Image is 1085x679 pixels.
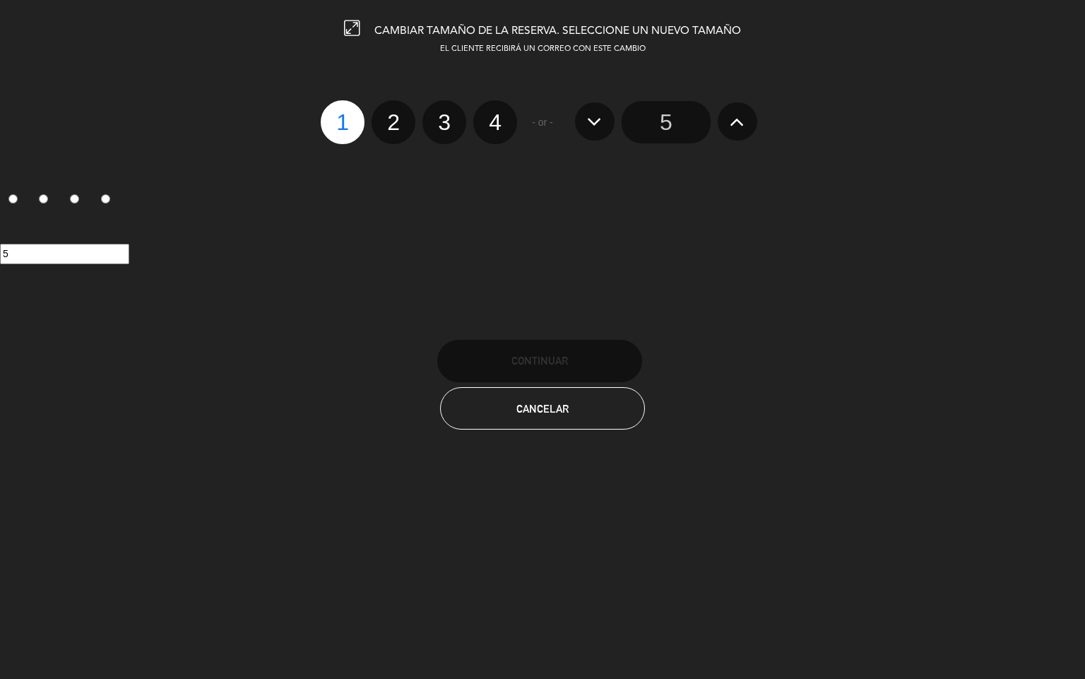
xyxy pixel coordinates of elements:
span: Cancelar [516,403,569,415]
button: Cancelar [440,387,645,430]
label: 2 [31,189,62,213]
button: Continuar [437,340,642,382]
label: 2 [372,100,415,144]
label: 3 [62,189,93,213]
label: 4 [473,100,517,144]
input: 1 [8,194,18,203]
label: 4 [93,189,124,213]
input: 4 [101,194,110,203]
input: 3 [70,194,79,203]
label: 3 [422,100,466,144]
span: - or - [532,114,553,131]
span: Continuar [511,355,568,367]
span: EL CLIENTE RECIBIRÁ UN CORREO CON ESTE CAMBIO [440,45,646,53]
input: 2 [39,194,48,203]
span: CAMBIAR TAMAÑO DE LA RESERVA. SELECCIONE UN NUEVO TAMAÑO [374,25,741,37]
label: 1 [321,100,364,144]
